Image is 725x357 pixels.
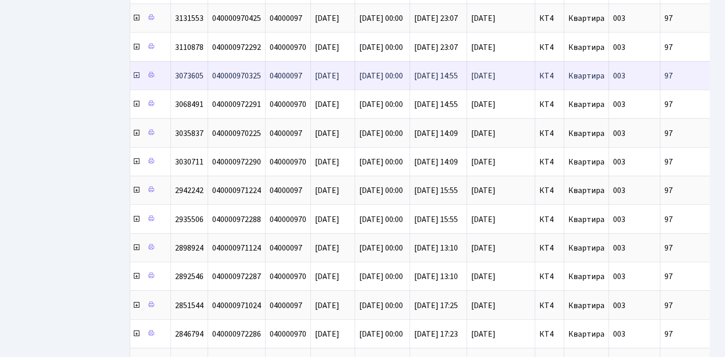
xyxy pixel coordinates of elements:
[568,214,604,225] span: Квартира
[539,215,560,224] span: КТ4
[315,156,339,168] span: [DATE]
[315,242,339,254] span: [DATE]
[270,42,306,53] span: 040000970
[568,242,604,254] span: Квартира
[539,272,560,281] span: КТ4
[613,185,625,196] span: 003
[471,14,531,22] span: [DATE]
[359,271,403,282] span: [DATE] 00:00
[414,42,458,53] span: [DATE] 23:07
[568,128,604,139] span: Квартира
[471,100,531,108] span: [DATE]
[212,70,261,81] span: 040000970325
[613,328,625,340] span: 003
[664,215,722,224] span: 97
[539,158,560,166] span: КТ4
[471,43,531,51] span: [DATE]
[568,328,604,340] span: Квартира
[539,301,560,310] span: КТ4
[613,128,625,139] span: 003
[270,156,306,168] span: 040000970
[212,271,261,282] span: 040000972287
[539,330,560,338] span: КТ4
[175,300,204,311] span: 2851544
[539,100,560,108] span: КТ4
[359,99,403,110] span: [DATE] 00:00
[175,185,204,196] span: 2942242
[270,185,302,196] span: 04000097
[315,300,339,311] span: [DATE]
[414,214,458,225] span: [DATE] 15:55
[359,13,403,24] span: [DATE] 00:00
[175,214,204,225] span: 2935506
[414,185,458,196] span: [DATE] 15:55
[359,242,403,254] span: [DATE] 00:00
[664,43,722,51] span: 97
[315,271,339,282] span: [DATE]
[315,99,339,110] span: [DATE]
[414,99,458,110] span: [DATE] 14:55
[471,215,531,224] span: [DATE]
[175,99,204,110] span: 3068491
[212,42,261,53] span: 040000972292
[664,244,722,252] span: 97
[175,242,204,254] span: 2898924
[613,271,625,282] span: 003
[270,13,302,24] span: 04000097
[471,186,531,195] span: [DATE]
[664,158,722,166] span: 97
[471,158,531,166] span: [DATE]
[175,328,204,340] span: 2846794
[315,70,339,81] span: [DATE]
[212,99,261,110] span: 040000972291
[568,156,604,168] span: Квартира
[471,330,531,338] span: [DATE]
[175,42,204,53] span: 3110878
[270,214,306,225] span: 040000970
[414,13,458,24] span: [DATE] 23:07
[359,156,403,168] span: [DATE] 00:00
[414,300,458,311] span: [DATE] 17:25
[414,242,458,254] span: [DATE] 13:10
[212,214,261,225] span: 040000972288
[613,13,625,24] span: 003
[315,13,339,24] span: [DATE]
[664,186,722,195] span: 97
[212,328,261,340] span: 040000972286
[315,328,339,340] span: [DATE]
[175,70,204,81] span: 3073605
[212,13,261,24] span: 040000970425
[613,300,625,311] span: 003
[359,42,403,53] span: [DATE] 00:00
[270,242,302,254] span: 04000097
[568,13,604,24] span: Квартира
[270,328,306,340] span: 040000970
[315,214,339,225] span: [DATE]
[175,271,204,282] span: 2892546
[613,214,625,225] span: 003
[315,185,339,196] span: [DATE]
[270,271,306,282] span: 040000970
[568,70,604,81] span: Квартира
[414,328,458,340] span: [DATE] 17:23
[359,128,403,139] span: [DATE] 00:00
[568,300,604,311] span: Квартира
[175,128,204,139] span: 3035837
[270,128,302,139] span: 04000097
[270,300,302,311] span: 04000097
[613,99,625,110] span: 003
[212,156,261,168] span: 040000972290
[471,272,531,281] span: [DATE]
[315,42,339,53] span: [DATE]
[175,13,204,24] span: 3131553
[613,42,625,53] span: 003
[539,244,560,252] span: КТ4
[414,70,458,81] span: [DATE] 14:55
[414,156,458,168] span: [DATE] 14:09
[414,271,458,282] span: [DATE] 13:10
[664,129,722,138] span: 97
[568,185,604,196] span: Квартира
[175,156,204,168] span: 3030711
[664,72,722,80] span: 97
[568,42,604,53] span: Квартира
